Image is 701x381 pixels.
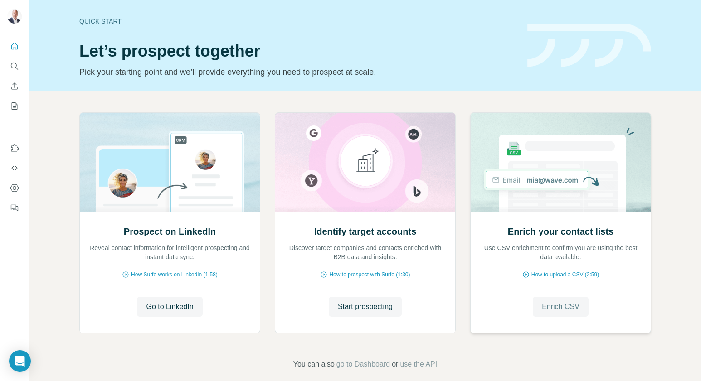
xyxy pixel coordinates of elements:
button: use the API [400,359,437,370]
button: go to Dashboard [336,359,390,370]
h2: Identify target accounts [314,225,417,238]
span: Enrich CSV [542,301,579,312]
button: Use Surfe API [7,160,22,176]
button: Search [7,58,22,74]
span: How to upload a CSV (2:59) [531,270,599,279]
img: Prospect on LinkedIn [79,113,260,212]
h2: Enrich your contact lists [508,225,613,238]
img: Identify target accounts [275,113,456,212]
div: Open Intercom Messenger [9,350,31,372]
span: Go to LinkedIn [146,301,193,312]
button: Dashboard [7,180,22,196]
p: Use CSV enrichment to confirm you are using the best data available. [480,243,642,261]
img: Enrich your contact lists [470,113,651,212]
span: or [392,359,398,370]
button: Quick start [7,38,22,54]
button: Feedback [7,200,22,216]
img: Avatar [7,9,22,24]
span: How to prospect with Surfe (1:30) [329,270,410,279]
button: Enrich CSV [7,78,22,94]
span: You can also [293,359,335,370]
button: Start prospecting [329,297,402,317]
div: Quick start [79,17,516,26]
img: banner [527,24,651,68]
span: Start prospecting [338,301,393,312]
button: My lists [7,98,22,114]
p: Pick your starting point and we’ll provide everything you need to prospect at scale. [79,66,516,78]
p: Discover target companies and contacts enriched with B2B data and insights. [284,243,446,261]
button: Go to LinkedIn [137,297,202,317]
p: Reveal contact information for intelligent prospecting and instant data sync. [89,243,251,261]
button: Use Surfe on LinkedIn [7,140,22,156]
span: How Surfe works on LinkedIn (1:58) [131,270,218,279]
button: Enrich CSV [533,297,589,317]
h1: Let’s prospect together [79,42,516,60]
h2: Prospect on LinkedIn [124,225,216,238]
